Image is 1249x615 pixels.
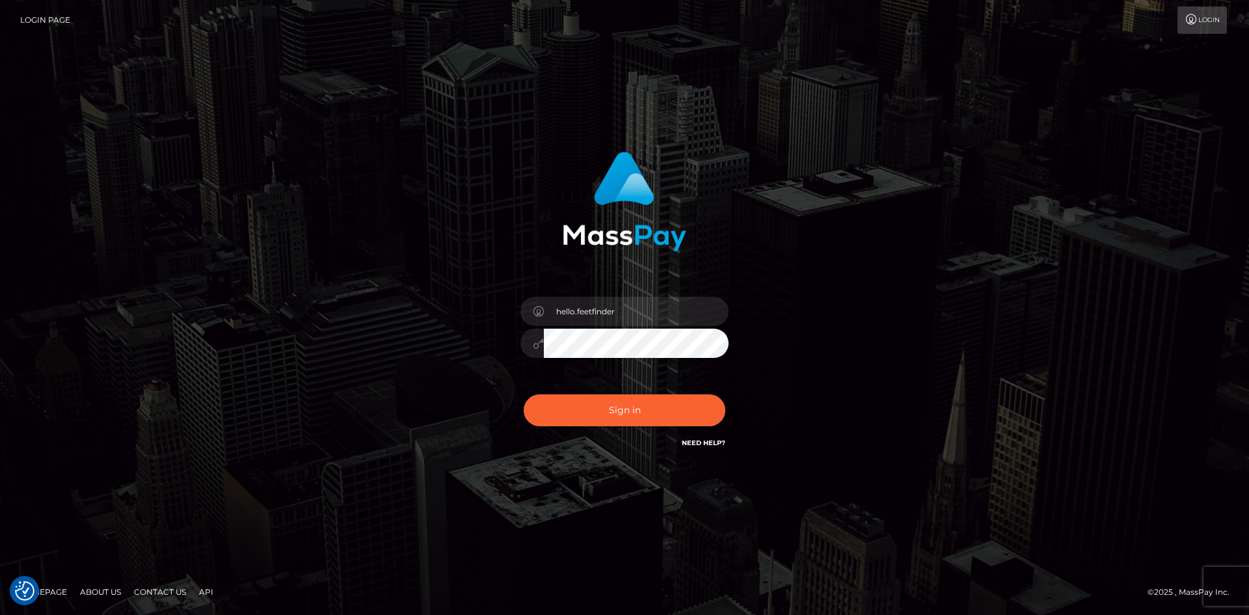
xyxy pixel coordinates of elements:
[129,582,191,602] a: Contact Us
[194,582,219,602] a: API
[563,152,686,251] img: MassPay Login
[682,439,725,447] a: Need Help?
[20,7,70,34] a: Login Page
[15,581,34,601] button: Consent Preferences
[15,581,34,601] img: Revisit consent button
[14,582,72,602] a: Homepage
[75,582,126,602] a: About Us
[544,297,729,326] input: Username...
[524,394,725,426] button: Sign in
[1148,585,1239,599] div: © 2025 , MassPay Inc.
[1177,7,1227,34] a: Login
